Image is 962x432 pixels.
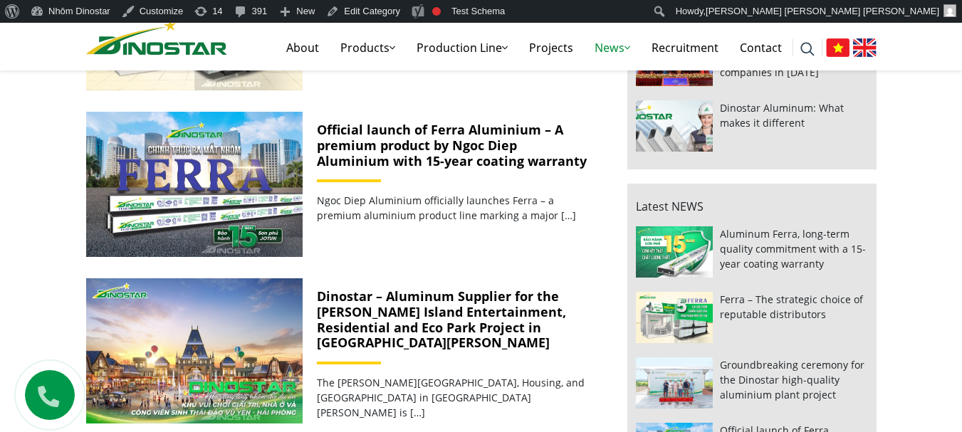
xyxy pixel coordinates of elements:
img: search [800,42,815,56]
span: [PERSON_NAME] [PERSON_NAME] [PERSON_NAME] [706,6,939,16]
a: Contact [729,25,793,70]
a: News [584,25,641,70]
a: Official launch of Ferra Aluminium – A premium product by Ngoc Diep Aluminium with 15-year coatin... [86,112,303,257]
a: Products [330,25,406,70]
img: Official launch of Ferra Aluminium – A premium product by Ngoc Diep Aluminium with 15-year coatin... [85,112,302,257]
a: Ferra – The strategic choice of reputable distributors [720,293,863,321]
img: Dinostar – Aluminum Supplier for the Vu Yen Island Entertainment, Residential and Eco Park Projec... [85,278,302,423]
img: Tiếng Việt [826,38,849,57]
a: Groundbreaking ceremony for the Dinostar high-quality aluminium plant project [720,358,864,401]
a: Dinostar – Aluminum Supplier for the Vu Yen Island Entertainment, Residential and Eco Park Projec... [86,278,303,423]
p: Latest NEWS [636,198,868,215]
img: Dinostar Aluminum: What makes it different [636,100,713,152]
p: The [PERSON_NAME][GEOGRAPHIC_DATA], Housing, and [GEOGRAPHIC_DATA] in [GEOGRAPHIC_DATA][PERSON_NA... [317,375,592,420]
div: Focus keyphrase not set [432,7,441,16]
img: English [853,38,877,57]
img: Groundbreaking ceremony for the Dinostar high-quality aluminium plant project [636,357,713,409]
p: Ngoc Diep Aluminium officially launches Ferra – a premium aluminium product line marking a major […] [317,193,592,223]
img: Nhôm Dinostar [86,19,227,55]
a: Dinostar Aluminum: What makes it different [720,101,844,130]
a: Recruitment [641,25,729,70]
img: Ferra – The strategic choice of reputable distributors [636,292,713,343]
a: Dinostar – Aluminum Supplier for the [PERSON_NAME] Island Entertainment, Residential and Eco Park... [317,288,566,351]
a: Aluminum Ferra, long-term quality commitment with a 15-year coating warranty [720,227,866,270]
a: Production Line [406,25,518,70]
a: Official launch of Ferra Aluminium – A premium product by Ngoc Diep Aluminium with 15-year coatin... [317,121,587,169]
img: Aluminum Ferra, long-term quality commitment with a 15-year coating warranty [636,226,713,278]
a: About [276,25,330,70]
a: Projects [518,25,584,70]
